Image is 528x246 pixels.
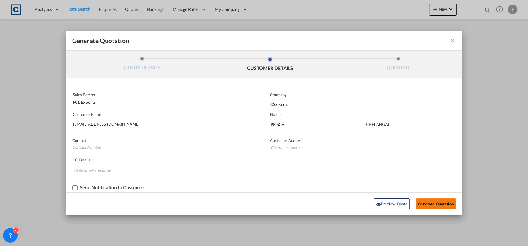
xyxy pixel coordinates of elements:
[78,57,206,73] li: QUOTE DETAILS
[73,165,119,175] input: Chips input.
[206,57,334,73] li: CUSTOMER DETAILS
[365,120,451,129] input: Last Name
[80,185,144,190] div: Send Notification to Customer
[72,165,438,177] md-chips-wrap: Chips container. Enter the text area, then type text, and press enter to add a chip.
[66,31,462,215] md-dialog: Generate QuotationQUOTE ...
[270,143,451,152] input: Customer Address
[374,198,410,209] button: icon-eyePreview Quote
[72,143,252,152] input: Contact Number
[376,202,381,207] md-icon: icon-eye
[334,57,462,73] li: QUOTE ID
[270,112,462,117] p: Name
[72,37,129,45] span: Generate Quotation
[73,112,253,117] p: Customer Email
[73,92,252,97] p: Sales Person
[73,97,252,104] div: FCL Exports
[449,37,456,44] md-icon: icon-close fg-AAA8AD cursor m-0
[416,198,456,209] button: Generate Quotation
[270,138,303,143] span: Customer Address
[270,100,450,109] input: Company Name
[72,138,252,143] p: Contact
[270,120,356,129] input: First Name
[72,185,144,191] md-checkbox: Checkbox No Ink
[72,157,438,162] p: CC Emails
[270,92,450,97] p: Company
[73,120,253,129] input: Search by Customer Name/Email Id/Company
